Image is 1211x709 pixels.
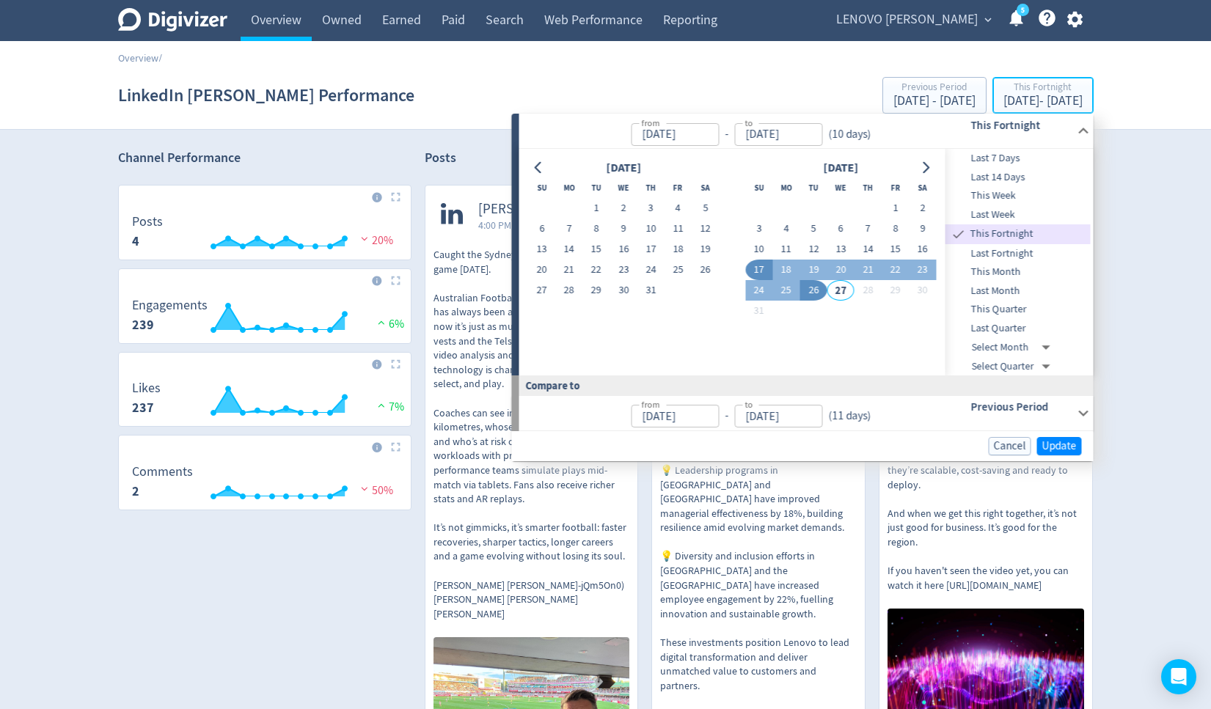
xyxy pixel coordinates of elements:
[970,117,1071,134] h6: This Fortnight
[582,280,610,301] button: 29
[745,260,772,280] button: 17
[772,260,800,280] button: 18
[945,168,1091,187] div: Last 14 Days
[692,177,719,198] th: Saturday
[719,126,734,143] div: -
[374,317,404,331] span: 6%
[357,483,393,498] span: 50%
[132,463,193,480] dt: Comments
[391,192,400,202] img: Placeholder
[915,158,936,178] button: Go to next month
[519,149,1094,375] div: from-to(10 days)This Fortnight
[132,297,208,314] dt: Engagements
[745,280,772,301] button: 24
[800,177,827,198] th: Tuesday
[909,198,936,218] button: 2
[692,239,719,260] button: 19
[132,232,139,250] strong: 4
[555,280,582,301] button: 28
[855,177,882,198] th: Thursday
[601,158,645,178] div: [DATE]
[745,218,772,239] button: 3
[945,149,1091,168] div: Last 7 Days
[1017,4,1029,16] a: 5
[391,442,400,452] img: Placeholder
[1037,437,1082,455] button: Update
[972,357,1056,376] div: Select Quarter
[772,239,800,260] button: 11
[118,72,414,119] h1: LinkedIn [PERSON_NAME] Performance
[1020,5,1024,15] text: 5
[519,114,1094,149] div: from-to(10 days)This Fortnight
[519,396,1094,431] div: from-to(11 days)Previous Period
[125,381,405,420] svg: Likes 237
[528,239,555,260] button: 13
[882,198,909,218] button: 1
[132,482,139,500] strong: 2
[125,298,405,337] svg: Engagements 239
[641,117,659,129] label: from
[827,260,855,280] button: 20
[945,186,1091,205] div: This Week
[945,224,1091,244] div: This Fortnight
[641,398,659,411] label: from
[994,441,1026,452] span: Cancel
[582,198,610,218] button: 1
[827,177,855,198] th: Wednesday
[610,177,637,198] th: Wednesday
[819,158,863,178] div: [DATE]
[637,198,665,218] button: 3
[945,301,1091,317] span: This Quarter
[582,260,610,280] button: 22
[822,408,871,425] div: ( 11 days )
[882,77,987,114] button: Previous Period[DATE] - [DATE]
[855,260,882,280] button: 21
[772,177,800,198] th: Monday
[132,316,154,334] strong: 239
[945,300,1091,319] div: This Quarter
[1003,82,1083,95] div: This Fortnight
[610,218,637,239] button: 9
[425,149,456,172] h2: Posts
[692,260,719,280] button: 26
[719,408,734,425] div: -
[528,218,555,239] button: 6
[528,158,549,178] button: Go to previous month
[855,280,882,301] button: 28
[512,375,1094,395] div: Compare to
[610,239,637,260] button: 16
[357,233,393,248] span: 20%
[132,380,161,397] dt: Likes
[909,218,936,239] button: 9
[945,149,1091,375] nav: presets
[555,177,582,198] th: Monday
[831,8,995,32] button: LENOVO [PERSON_NAME]
[945,150,1091,166] span: Last 7 Days
[945,319,1091,338] div: Last Quarter
[357,483,372,494] img: negative-performance.svg
[945,207,1091,223] span: Last Week
[132,399,154,416] strong: 237
[528,260,555,280] button: 20
[391,359,400,369] img: Placeholder
[970,398,1071,416] h6: Previous Period
[610,280,637,301] button: 30
[989,437,1031,455] button: Cancel
[893,82,976,95] div: Previous Period
[882,239,909,260] button: 15
[582,177,610,198] th: Tuesday
[374,317,389,328] img: positive-performance.svg
[909,177,936,198] th: Saturday
[118,149,411,167] h2: Channel Performance
[665,177,692,198] th: Friday
[945,246,1091,262] span: Last Fortnight
[637,218,665,239] button: 10
[637,280,665,301] button: 31
[855,239,882,260] button: 14
[374,400,404,414] span: 7%
[772,218,800,239] button: 4
[665,218,692,239] button: 11
[882,218,909,239] button: 8
[836,8,978,32] span: LENOVO [PERSON_NAME]
[125,465,405,504] svg: Comments 2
